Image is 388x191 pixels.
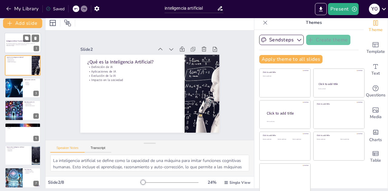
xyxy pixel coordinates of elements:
span: Text [371,70,380,77]
div: Click to add text [317,139,336,140]
p: Themes [270,15,357,30]
span: Questions [366,92,386,99]
div: 4 [33,113,39,119]
span: Table [370,157,381,164]
p: Definición de IA [92,52,181,75]
div: Add text boxes [363,59,388,81]
div: Layout [48,18,58,28]
div: Saved [46,6,65,12]
button: Sendsteps [259,35,304,45]
p: Impacto en la sociedad [89,65,179,88]
button: Apply theme to all slides [259,55,323,63]
p: Educación [25,173,39,174]
button: Add slide [3,18,42,28]
p: Esta presentación explora los conceptos básicos de la inteligencia artificial, sus aplicaciones, ... [6,43,39,45]
p: ¿Qué es la Inteligencia Artificial? [7,57,30,58]
div: 6 [33,158,39,163]
button: Create theme [306,35,350,45]
div: Click to add text [293,139,306,140]
p: Transporte [25,84,39,85]
div: Click to add text [318,88,359,90]
div: Click to add text [263,76,306,77]
p: Futuro de la Inteligencia Artificial [7,146,30,148]
span: Media [370,114,382,120]
p: Evolución continua [7,148,30,149]
span: Theme [369,27,383,33]
div: Click to add title [263,71,306,73]
textarea: La inteligencia artificial se define como la capacidad de una máquina para imitar funciones cogni... [50,155,249,171]
p: Impacto en la sociedad [7,61,30,63]
p: Automatización [25,103,39,104]
span: Position [64,19,71,27]
div: Click to add text [340,139,360,140]
button: Duplicate Slide [23,34,30,42]
p: Desafíos de la IA [7,124,39,126]
p: Evolución de la IA [7,60,30,61]
div: Click to add text [263,139,276,140]
p: Definición de IA [7,58,30,59]
div: Click to add title [319,82,359,86]
p: Aplicaciones de IA [7,59,30,60]
div: Click to add title [317,134,360,137]
div: 6 [5,145,41,165]
div: 2 [33,68,39,74]
div: 4 [5,100,41,120]
div: Change the overall theme [363,15,388,37]
input: Insert title [165,4,217,13]
button: My Library [5,4,41,14]
p: Beneficios de la IA [25,101,39,103]
p: ¿Qué es la Inteligencia Artificial? [93,46,182,71]
div: Click to add title [317,103,360,105]
div: Click to add title [267,111,306,116]
div: Add images, graphics, shapes or video [363,102,388,124]
div: 7 [5,168,41,188]
p: Experiencia personalizada [25,105,39,106]
p: Innovaciones [7,149,30,150]
button: Export to PowerPoint [315,3,327,15]
div: Click to add text [278,139,291,140]
p: Evolución de la IA [90,61,179,84]
p: Generated with [URL] [6,45,39,47]
button: Speaker Notes [50,146,85,153]
p: Colaboración [7,150,30,151]
p: Ética [7,125,39,127]
div: 5 [33,136,39,141]
button: Present [328,3,358,15]
p: Aplicaciones de IA [91,57,180,79]
div: Click to add title [263,134,306,137]
div: 24 % [205,180,219,185]
div: Slide 2 [89,33,162,54]
p: Análisis de datos [25,104,39,105]
p: Educación [25,83,39,84]
span: Charts [369,137,382,143]
p: Aplicaciones de la IA [25,79,39,81]
span: Single View [229,180,250,185]
div: 3 [5,78,41,98]
div: 1 [5,33,41,53]
button: Y O [369,3,380,15]
div: Click to add body [267,121,305,122]
p: Conclusiones [25,169,39,171]
div: Add ready made slides [363,37,388,59]
div: 7 [33,181,39,186]
p: Potencial de mejora [25,170,39,172]
div: Slide 2 / 8 [48,180,140,185]
button: Delete Slide [32,34,39,42]
div: 1 [34,46,39,51]
p: Empleo [7,128,39,129]
span: Template [366,48,385,55]
div: Add a table [363,146,388,168]
strong: Inteligencia Artificial: Transformando el Futuro [6,40,31,42]
div: 3 [33,91,39,96]
div: Y O [369,4,380,15]
button: Transcript [85,146,112,153]
p: Medicina [25,82,39,83]
div: 5 [5,123,41,143]
p: Importancia de la ética [25,172,39,173]
p: Seguridad [7,127,39,128]
div: 2 [5,55,41,75]
div: Get real-time input from your audience [363,81,388,102]
div: Add charts and graphs [363,124,388,146]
